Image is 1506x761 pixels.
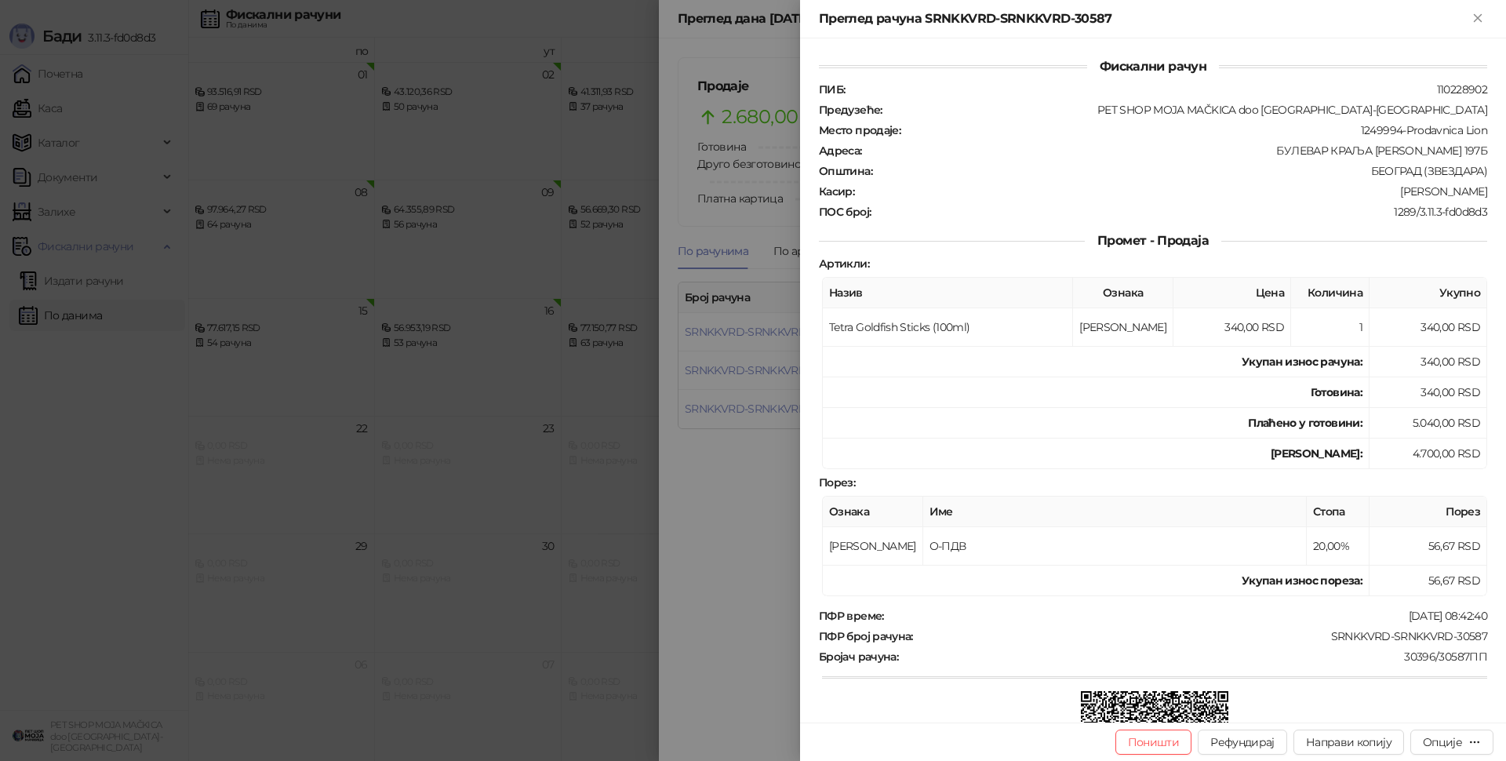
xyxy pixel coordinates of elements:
th: Име [923,497,1307,527]
strong: Место продаје : [819,123,900,137]
strong: Адреса : [819,144,862,158]
strong: Порез : [819,475,855,490]
div: [DATE] 08:42:40 [886,609,1489,623]
strong: Готовина : [1311,385,1362,399]
div: [PERSON_NAME] [856,184,1489,198]
div: 1249994-Prodavnica Lion [902,123,1489,137]
td: 56,67 RSD [1370,527,1487,566]
td: 340,00 RSD [1370,347,1487,377]
span: Фискални рачун [1087,59,1219,74]
div: Преглед рачуна SRNKKVRD-SRNKKVRD-30587 [819,9,1468,28]
button: Close [1468,9,1487,28]
strong: Плаћено у готовини: [1248,416,1362,430]
td: 340,00 RSD [1370,308,1487,347]
div: БУЛЕВАР КРАЉА [PERSON_NAME] 197Б [864,144,1489,158]
button: Направи копију [1293,730,1404,755]
td: 340,00 RSD [1370,377,1487,408]
strong: Предузеће : [819,103,882,117]
strong: ПОС број : [819,205,871,219]
span: Промет - Продаја [1085,233,1221,248]
td: 340,00 RSD [1173,308,1291,347]
strong: ПФР време : [819,609,884,623]
td: 20,00% [1307,527,1370,566]
div: 1289/3.11.3-fd0d8d3 [872,205,1489,219]
strong: Општина : [819,164,872,178]
span: Направи копију [1306,735,1391,749]
strong: Укупан износ рачуна : [1242,355,1362,369]
th: Порез [1370,497,1487,527]
div: БЕОГРАД (ЗВЕЗДАРА) [874,164,1489,178]
td: 56,67 RSD [1370,566,1487,596]
div: 30396/30587ПП [900,650,1489,664]
td: О-ПДВ [923,527,1307,566]
td: Tetra Goldfish Sticks (100ml) [823,308,1073,347]
div: PET SHOP MOJA MAČKICA doo [GEOGRAPHIC_DATA]-[GEOGRAPHIC_DATA] [884,103,1489,117]
th: Назив [823,278,1073,308]
td: [PERSON_NAME] [1073,308,1173,347]
strong: Артикли : [819,257,869,271]
div: SRNKKVRD-SRNKKVRD-30587 [915,629,1489,643]
strong: ПИБ : [819,82,845,96]
strong: [PERSON_NAME]: [1271,446,1362,461]
th: Стопа [1307,497,1370,527]
th: Ознака [1073,278,1173,308]
div: 110228902 [846,82,1489,96]
strong: Укупан износ пореза: [1242,573,1362,588]
div: Опције [1423,735,1462,749]
strong: ПФР број рачуна : [819,629,913,643]
th: Ознака [823,497,923,527]
th: Цена [1173,278,1291,308]
button: Рефундирај [1198,730,1287,755]
td: 1 [1291,308,1370,347]
td: 4.700,00 RSD [1370,439,1487,469]
button: Опције [1410,730,1493,755]
strong: Касир : [819,184,854,198]
td: 5.040,00 RSD [1370,408,1487,439]
th: Количина [1291,278,1370,308]
th: Укупно [1370,278,1487,308]
button: Поништи [1115,730,1192,755]
strong: Бројач рачуна : [819,650,898,664]
td: [PERSON_NAME] [823,527,923,566]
